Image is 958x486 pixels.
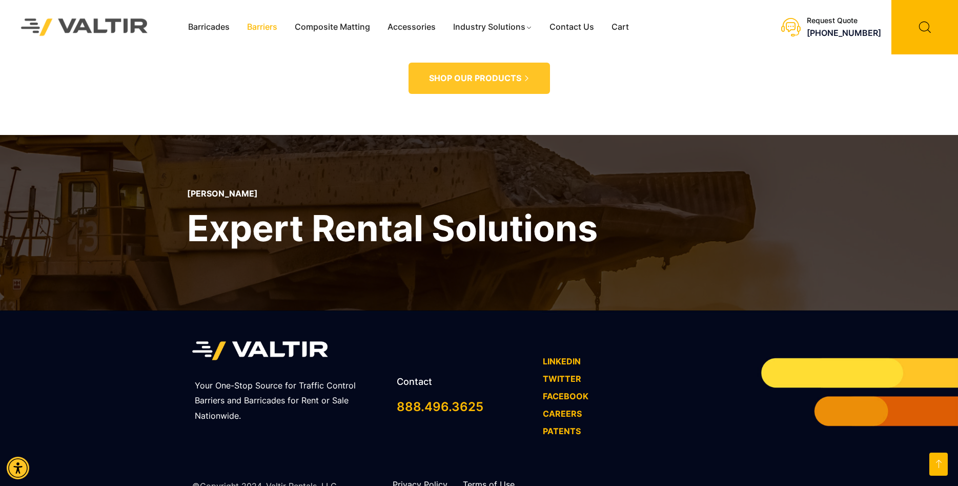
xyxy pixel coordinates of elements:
div: Accessibility Menu [7,457,29,479]
a: FACEBOOK - open in a new tab [543,391,588,401]
span: SHOP OUR PRODUCTS [429,73,521,84]
a: Barriers [238,20,286,35]
a: Accessories [379,20,444,35]
a: SHOP OUR PRODUCTS [409,63,550,94]
a: call (888) 496-3625 [807,28,881,38]
a: Barricades [179,20,238,35]
a: Cart [603,20,638,35]
a: Industry Solutions [444,20,541,35]
a: LINKEDIN - open in a new tab [543,356,581,366]
a: call 888.496.3625 [397,399,483,414]
img: Valtir Rentals [192,336,328,365]
a: Contact Us [541,20,603,35]
img: Valtir Rentals [8,5,161,49]
a: PATENTS [543,426,581,436]
p: Your One-Stop Source for Traffic Control Barriers and Barricades for Rent or Sale Nationwide. [195,378,384,424]
h2: Expert Rental Solutions [187,205,598,251]
a: CAREERS [543,409,582,419]
a: Composite Matting [286,20,379,35]
a: TWITTER - open in a new tab [543,374,581,384]
h2: Contact [397,377,533,386]
a: Open this option [929,453,948,476]
div: Request Quote [807,16,881,25]
p: [PERSON_NAME] [187,189,598,199]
